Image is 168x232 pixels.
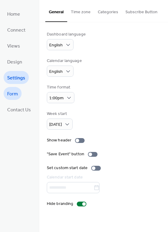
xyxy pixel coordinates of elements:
[7,42,20,51] span: Views
[47,58,82,64] div: Calendar language
[4,39,24,52] a: Views
[4,55,26,68] a: Design
[7,10,20,19] span: Home
[4,87,22,100] a: Form
[49,41,63,49] span: English
[49,68,63,76] span: English
[47,174,159,181] div: Calendar start date
[4,71,29,84] a: Settings
[7,26,25,35] span: Connect
[47,111,71,117] div: Week start
[47,151,84,157] div: "Save Event" button
[47,84,73,91] div: Time format
[49,121,62,129] span: [DATE]
[7,89,18,99] span: Form
[7,57,22,67] span: Design
[4,7,24,20] a: Home
[4,103,34,116] a: Contact Us
[49,94,64,102] span: 1:00pm
[7,105,31,115] span: Contact Us
[4,23,29,36] a: Connect
[7,73,25,83] span: Settings
[47,165,88,171] div: Set custom start date
[47,137,71,144] div: Show header
[47,201,73,207] div: Hide branding
[47,31,86,38] div: Dashboard language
